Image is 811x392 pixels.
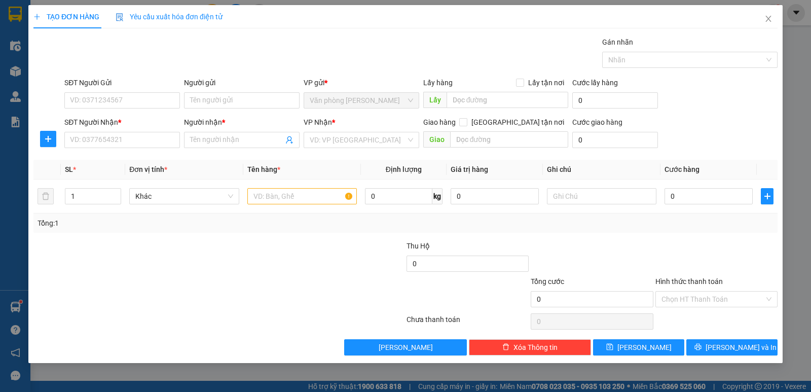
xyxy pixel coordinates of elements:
input: VD: Bàn, Ghế [247,188,357,204]
span: delete [502,343,509,351]
div: SĐT Người Nhận [64,117,180,128]
span: user-add [285,136,293,144]
button: [PERSON_NAME] [344,339,466,355]
span: Đơn vị tính [129,165,167,173]
span: Xóa Thông tin [513,342,558,353]
input: Dọc đường [447,92,569,108]
span: Cước hàng [665,165,699,173]
span: kg [432,188,443,204]
span: Yêu cầu xuất hóa đơn điện tử [116,13,223,21]
img: icon [116,13,124,21]
div: SĐT Người Gửi [64,77,180,88]
button: printer[PERSON_NAME] và In [686,339,778,355]
span: Tên hàng [247,165,280,173]
span: TẠO ĐƠN HÀNG [33,13,99,21]
span: Giao hàng [423,118,456,126]
span: Tổng cước [531,277,564,286]
span: Văn phòng Hồ Chí Minh [310,93,413,108]
span: close [764,15,772,23]
div: Tổng: 1 [38,218,314,229]
button: delete [38,188,54,204]
span: save [606,343,613,351]
label: Gán nhãn [602,38,633,46]
div: Chưa thanh toán [405,314,530,332]
span: SL [65,165,73,173]
input: 0 [451,188,539,204]
label: Cước giao hàng [572,118,622,126]
span: Thu Hộ [407,242,430,250]
span: Giá trị hàng [451,165,488,173]
span: Lấy hàng [423,79,453,87]
span: Khác [135,189,233,204]
label: Cước lấy hàng [572,79,618,87]
span: [PERSON_NAME] [617,342,672,353]
label: Hình thức thanh toán [655,277,723,286]
span: Lấy tận nơi [524,77,568,88]
span: plus [41,135,56,143]
span: VP Nhận [304,118,332,126]
th: Ghi chú [543,160,660,180]
span: [GEOGRAPHIC_DATA] tận nơi [467,117,568,128]
span: [PERSON_NAME] và In [706,342,777,353]
input: Cước giao hàng [572,132,658,148]
div: Người nhận [184,117,300,128]
input: Ghi Chú [547,188,656,204]
span: Định lượng [386,165,422,173]
input: Cước lấy hàng [572,92,658,109]
button: save[PERSON_NAME] [593,339,684,355]
div: VP gửi [304,77,419,88]
span: Lấy [423,92,447,108]
span: plus [33,13,41,20]
button: plus [40,131,56,147]
input: Dọc đường [450,131,569,148]
button: plus [761,188,773,204]
span: printer [694,343,702,351]
button: Close [754,5,783,33]
button: deleteXóa Thông tin [469,339,591,355]
div: Người gửi [184,77,300,88]
span: Giao [423,131,450,148]
span: plus [761,192,773,200]
span: [PERSON_NAME] [379,342,433,353]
